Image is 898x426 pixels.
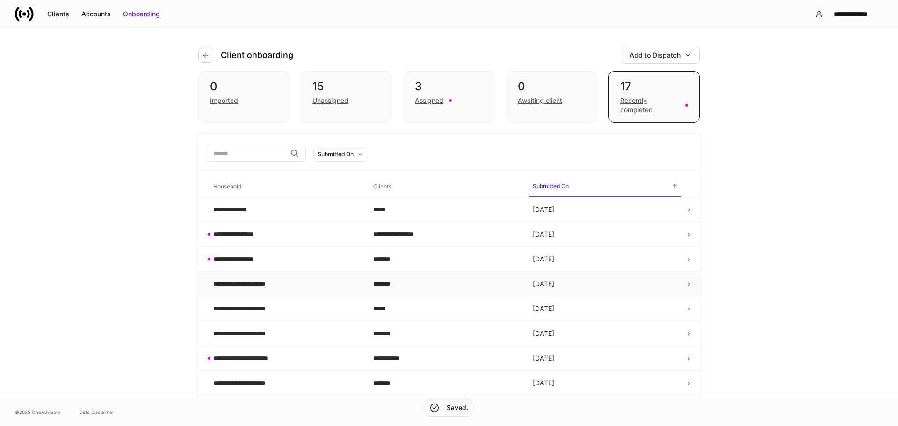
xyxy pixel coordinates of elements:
div: 17Recently completed [608,71,700,123]
span: Household [210,177,362,196]
span: Clients [369,177,522,196]
td: [DATE] [525,346,685,371]
div: Submitted On [318,150,354,159]
div: 3 [415,79,483,94]
div: Clients [47,9,69,19]
div: 17 [620,79,688,94]
div: 15 [312,79,380,94]
h6: Household [213,182,241,191]
button: Clients [41,7,75,22]
div: Assigned [415,96,443,105]
h6: Submitted On [533,181,569,190]
td: [DATE] [525,247,685,272]
div: Unassigned [312,96,348,105]
div: 0Awaiting client [506,71,597,123]
td: [DATE] [525,222,685,247]
td: [DATE] [525,272,685,296]
div: Imported [210,96,238,105]
button: Add to Dispatch [622,47,700,64]
h5: Saved. [447,403,468,412]
div: Add to Dispatch [630,51,681,60]
div: Recently completed [620,96,680,115]
div: 3Assigned [403,71,494,123]
h6: Clients [373,182,391,191]
div: 0Imported [198,71,290,123]
td: [DATE] [525,371,685,396]
button: Onboarding [117,7,166,22]
a: Data Disclaimer [80,408,114,416]
td: [DATE] [525,396,685,420]
div: 0 [210,79,278,94]
div: Accounts [81,9,111,19]
button: Accounts [75,7,117,22]
td: [DATE] [525,296,685,321]
td: [DATE] [525,197,685,222]
div: 0 [518,79,586,94]
div: Awaiting client [518,96,562,105]
button: Submitted On [313,147,367,162]
span: © 2025 OneAdvisory [15,408,61,416]
span: Submitted On [529,177,681,197]
h4: Client onboarding [221,50,293,61]
div: Onboarding [123,9,160,19]
div: 15Unassigned [301,71,392,123]
td: [DATE] [525,321,685,346]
